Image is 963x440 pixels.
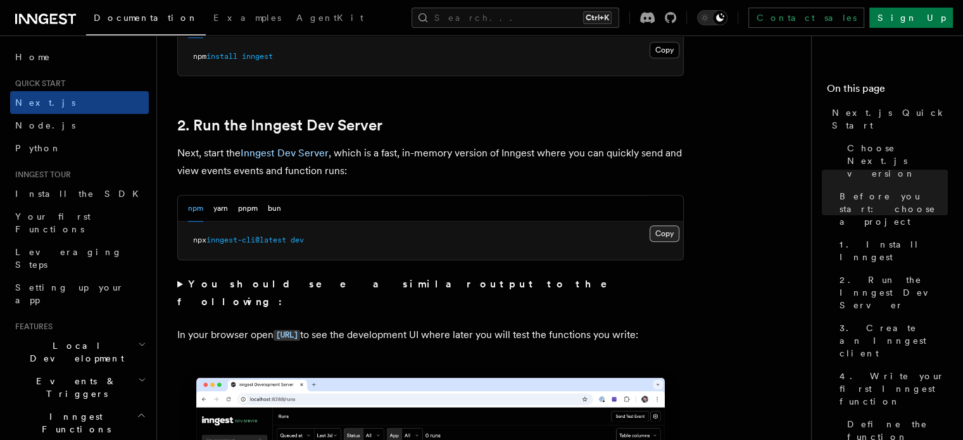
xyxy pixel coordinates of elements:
a: Leveraging Steps [10,241,149,276]
a: Home [10,46,149,68]
span: Quick start [10,79,65,89]
span: Setting up your app [15,282,124,305]
a: [URL] [274,329,300,341]
span: 4. Write your first Inngest function [840,370,948,408]
span: inngest [242,52,273,61]
a: 4. Write your first Inngest function [834,365,948,413]
a: Before you start: choose a project [834,185,948,233]
span: Local Development [10,339,138,365]
a: Node.js [10,114,149,137]
span: Before you start: choose a project [840,190,948,228]
a: Examples [206,4,289,34]
a: 2. Run the Inngest Dev Server [834,268,948,317]
span: AgentKit [296,13,363,23]
a: 3. Create an Inngest client [834,317,948,365]
a: Documentation [86,4,206,35]
button: Copy [650,225,679,242]
span: npx [193,236,206,244]
span: dev [291,236,304,244]
code: [URL] [274,330,300,341]
summary: You should see a similar output to the following: [177,275,684,311]
span: Your first Functions [15,211,91,234]
button: npm [188,196,203,222]
span: Documentation [94,13,198,23]
span: 2. Run the Inngest Dev Server [840,273,948,311]
span: Choose Next.js version [847,142,948,180]
a: Python [10,137,149,160]
button: Events & Triggers [10,370,149,405]
a: Next.js Quick Start [827,101,948,137]
span: Install the SDK [15,189,146,199]
button: yarn [213,196,228,222]
span: 3. Create an Inngest client [840,322,948,360]
button: Toggle dark mode [697,10,727,25]
span: Python [15,143,61,153]
button: Search...Ctrl+K [412,8,619,28]
a: Contact sales [748,8,864,28]
a: Setting up your app [10,276,149,311]
a: Choose Next.js version [842,137,948,185]
p: Next, start the , which is a fast, in-memory version of Inngest where you can quickly send and vi... [177,144,684,180]
span: install [206,52,237,61]
a: Install the SDK [10,182,149,205]
a: Your first Functions [10,205,149,241]
span: Inngest Functions [10,410,137,436]
span: Next.js Quick Start [832,106,948,132]
a: 2. Run the Inngest Dev Server [177,116,382,134]
span: Inngest tour [10,170,71,180]
kbd: Ctrl+K [583,11,612,24]
span: Examples [213,13,281,23]
span: Node.js [15,120,75,130]
button: pnpm [238,196,258,222]
h4: On this page [827,81,948,101]
p: In your browser open to see the development UI where later you will test the functions you write: [177,326,684,344]
span: 1. Install Inngest [840,238,948,263]
button: Local Development [10,334,149,370]
a: 1. Install Inngest [834,233,948,268]
span: Next.js [15,97,75,108]
span: inngest-cli@latest [206,236,286,244]
button: bun [268,196,281,222]
a: Sign Up [869,8,953,28]
span: Home [15,51,51,63]
span: Features [10,322,53,332]
span: Events & Triggers [10,375,138,400]
a: Inngest Dev Server [241,147,329,159]
strong: You should see a similar output to the following: [177,278,625,308]
button: Copy [650,42,679,58]
span: npm [193,52,206,61]
a: AgentKit [289,4,371,34]
span: Leveraging Steps [15,247,122,270]
a: Next.js [10,91,149,114]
